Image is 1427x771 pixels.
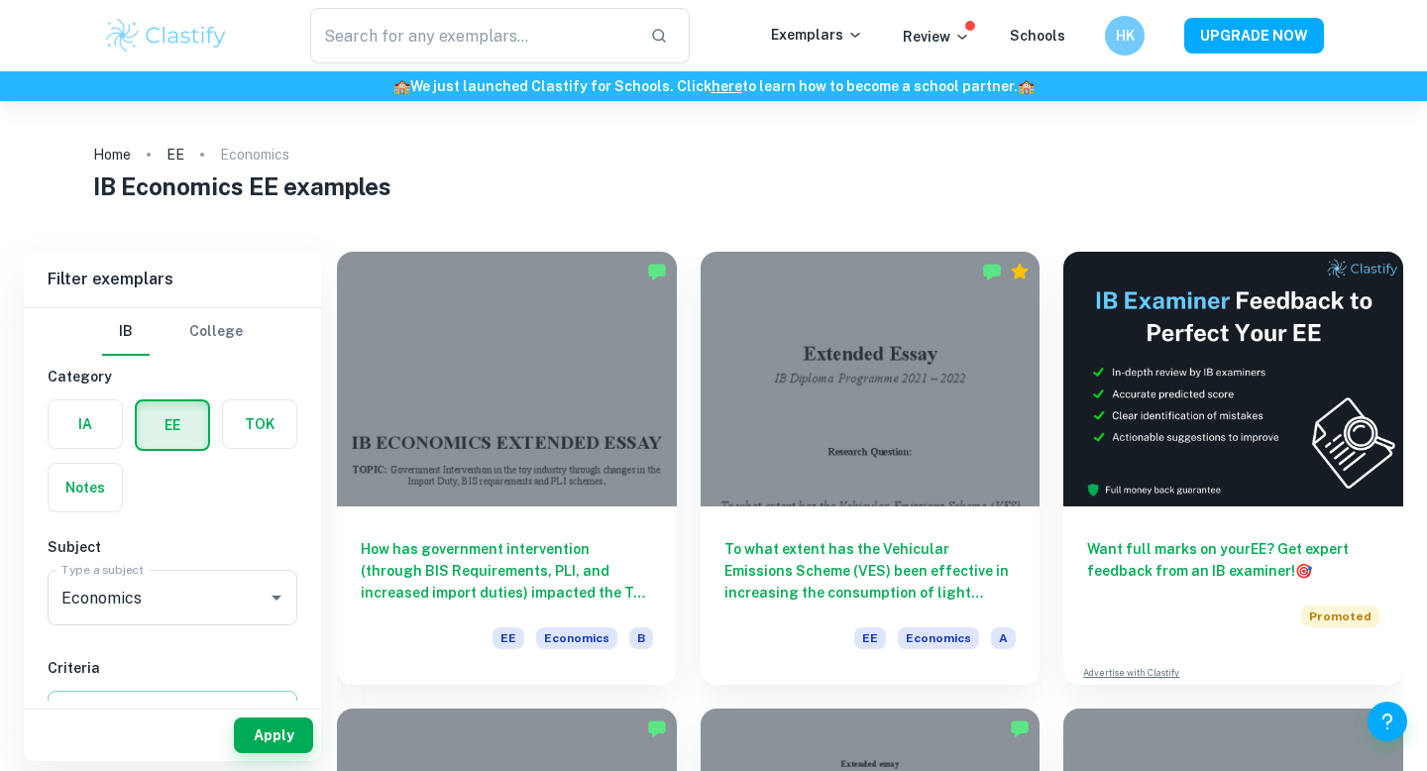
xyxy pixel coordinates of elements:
button: UPGRADE NOW [1184,18,1324,54]
h6: HK [1114,25,1137,47]
h1: IB Economics EE examples [93,168,1335,204]
img: Marked [982,262,1002,281]
div: Premium [1010,262,1030,281]
input: Search for any exemplars... [310,8,634,63]
p: Review [903,26,970,48]
img: Thumbnail [1063,252,1403,506]
img: Marked [647,718,667,738]
a: To what extent has the Vehicular Emissions Scheme (VES) been effective in increasing the consumpt... [701,252,1041,685]
h6: Criteria [48,657,297,679]
button: IA [49,400,122,448]
button: IB [102,308,150,356]
span: 🏫 [393,78,410,94]
a: Want full marks on yourEE? Get expert feedback from an IB examiner!PromotedAdvertise with Clastify [1063,252,1403,685]
h6: We just launched Clastify for Schools. Click to learn how to become a school partner. [4,75,1423,97]
img: Marked [647,262,667,281]
button: Select [48,691,297,726]
button: HK [1105,16,1145,55]
h6: How has government intervention (through BIS Requirements, PLI, and increased import duties) impa... [361,538,653,604]
a: Schools [1010,28,1065,44]
label: Type a subject [61,561,144,578]
h6: Category [48,366,297,387]
span: 🎯 [1295,563,1312,579]
h6: Filter exemplars [24,252,321,307]
span: A [991,627,1016,649]
div: Filter type choice [102,308,243,356]
button: College [189,308,243,356]
button: Apply [234,717,313,753]
a: Home [93,141,131,168]
button: EE [137,401,208,449]
a: here [712,78,742,94]
button: TOK [223,400,296,448]
p: Economics [220,144,289,165]
h6: To what extent has the Vehicular Emissions Scheme (VES) been effective in increasing the consumpt... [724,538,1017,604]
button: Notes [49,464,122,511]
h6: Subject [48,536,297,558]
span: Economics [536,627,617,649]
img: Marked [1010,718,1030,738]
button: Open [263,584,290,611]
span: EE [854,627,886,649]
span: Economics [898,627,979,649]
span: 🏫 [1018,78,1035,94]
img: Clastify logo [103,16,229,55]
span: EE [493,627,524,649]
span: Promoted [1301,606,1379,627]
a: Advertise with Clastify [1083,666,1179,680]
button: Help and Feedback [1368,702,1407,741]
h6: Want full marks on your EE ? Get expert feedback from an IB examiner! [1087,538,1379,582]
a: EE [166,141,184,168]
p: Exemplars [771,24,863,46]
span: B [629,627,653,649]
a: How has government intervention (through BIS Requirements, PLI, and increased import duties) impa... [337,252,677,685]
